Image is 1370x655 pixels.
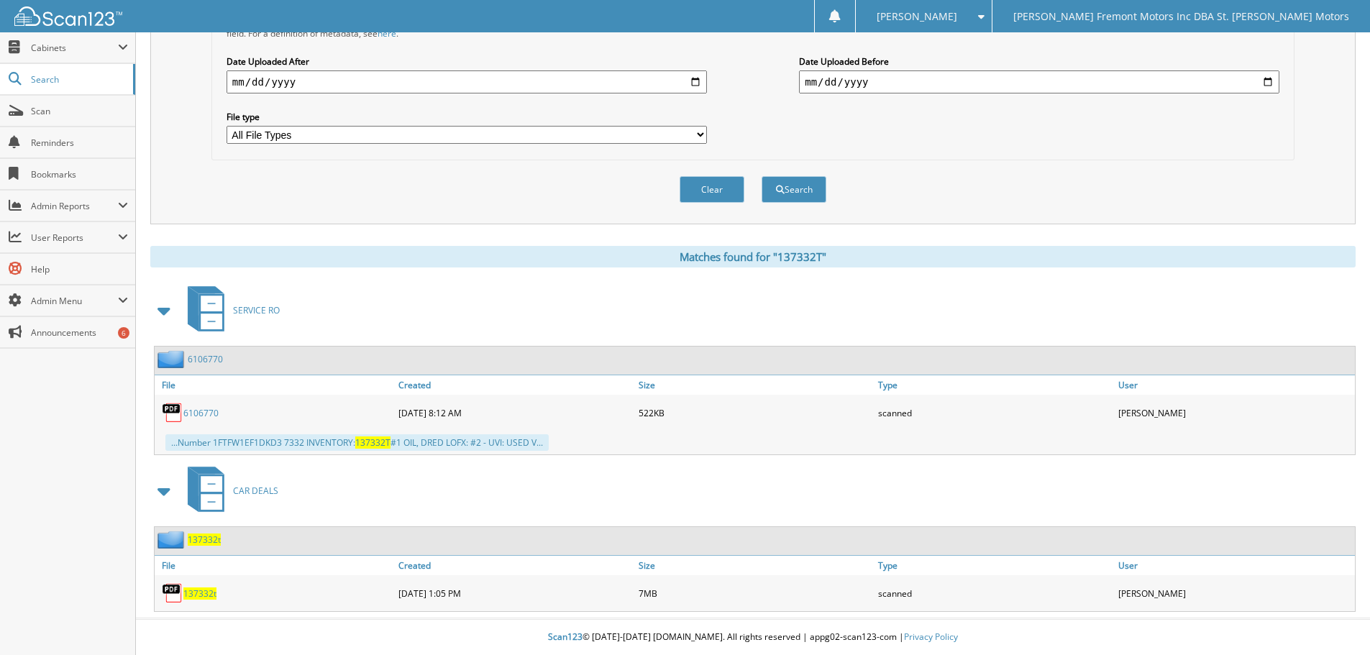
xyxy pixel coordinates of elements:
a: User [1115,556,1355,575]
a: Privacy Policy [904,631,958,643]
a: 6106770 [183,407,219,419]
span: Scan [31,105,128,117]
label: Date Uploaded Before [799,55,1279,68]
span: [PERSON_NAME] [877,12,957,21]
div: [DATE] 1:05 PM [395,579,635,608]
button: Search [762,176,826,203]
a: here [378,27,396,40]
span: Bookmarks [31,168,128,180]
div: [PERSON_NAME] [1115,398,1355,427]
img: folder2.png [157,350,188,368]
span: Admin Menu [31,295,118,307]
a: 6106770 [188,353,223,365]
span: 137332T [355,436,391,449]
div: Matches found for "137332T" [150,246,1356,267]
input: end [799,70,1279,93]
span: Reminders [31,137,128,149]
span: CAR DEALS [233,485,278,497]
a: Size [635,375,875,395]
span: Admin Reports [31,200,118,212]
a: SERVICE RO [179,282,280,339]
img: PDF.png [162,402,183,423]
div: scanned [874,398,1115,427]
span: Help [31,263,128,275]
div: 522KB [635,398,875,427]
a: File [155,375,395,395]
input: start [227,70,707,93]
div: 6 [118,327,129,339]
span: SERVICE RO [233,304,280,316]
img: folder2.png [157,531,188,549]
div: 7MB [635,579,875,608]
label: File type [227,111,707,123]
span: [PERSON_NAME] Fremont Motors Inc DBA St. [PERSON_NAME] Motors [1013,12,1349,21]
label: Date Uploaded After [227,55,707,68]
a: Type [874,556,1115,575]
a: Type [874,375,1115,395]
span: Announcements [31,326,128,339]
a: 137332t [188,533,221,546]
a: Created [395,375,635,395]
a: 137332t [183,587,216,600]
img: PDF.png [162,582,183,604]
a: CAR DEALS [179,462,278,519]
div: scanned [874,579,1115,608]
span: Cabinets [31,42,118,54]
span: Scan123 [548,631,583,643]
a: Created [395,556,635,575]
a: File [155,556,395,575]
img: scan123-logo-white.svg [14,6,122,26]
span: Search [31,73,126,86]
button: Clear [680,176,744,203]
div: [DATE] 8:12 AM [395,398,635,427]
iframe: Chat Widget [1298,586,1370,655]
a: User [1115,375,1355,395]
div: ...Number 1FTFW1EF1DKD3 7332 INVENTORY: #1 OIL, DRED LOFX: #2 - UVI: USED V... [165,434,549,451]
a: Size [635,556,875,575]
div: [PERSON_NAME] [1115,579,1355,608]
div: © [DATE]-[DATE] [DOMAIN_NAME]. All rights reserved | appg02-scan123-com | [136,620,1370,655]
span: User Reports [31,232,118,244]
